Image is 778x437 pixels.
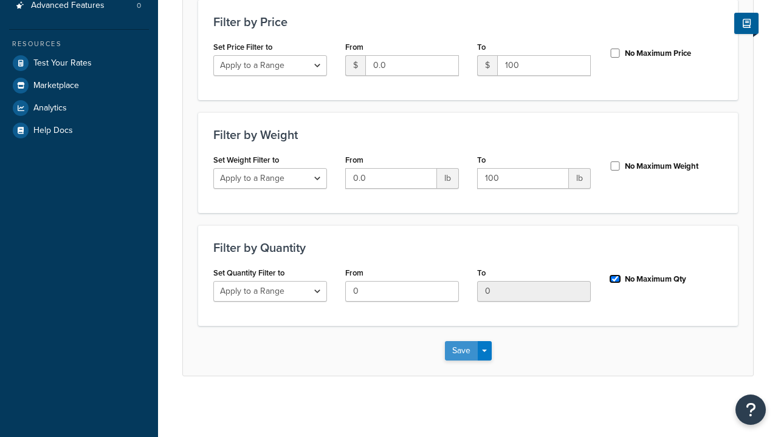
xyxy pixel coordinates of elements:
h3: Filter by Quantity [213,241,723,254]
label: Set Price Filter to [213,42,272,52]
button: Save [445,341,478,361]
label: From [345,268,363,277]
span: Advanced Features [31,1,105,11]
label: To [477,155,486,164]
label: No Maximum Price [625,48,691,59]
span: lb [569,168,591,189]
span: 0 [137,1,141,11]
label: Set Weight Filter to [213,155,279,164]
label: No Maximum Weight [625,161,698,172]
a: Help Docs [9,120,149,141]
label: From [345,42,363,52]
label: Set Quantity Filter to [213,268,284,277]
button: Show Help Docs [734,13,759,34]
label: To [477,268,486,277]
span: lb [437,168,459,189]
a: Analytics [9,97,149,119]
div: Resources [9,39,149,49]
span: Marketplace [33,81,79,91]
a: Test Your Rates [9,52,149,74]
label: No Maximum Qty [625,274,686,285]
h3: Filter by Price [213,15,723,29]
span: $ [345,55,365,76]
label: To [477,42,486,52]
a: Marketplace [9,75,149,97]
span: Help Docs [33,126,73,136]
h3: Filter by Weight [213,128,723,141]
span: Test Your Rates [33,58,92,69]
span: $ [477,55,497,76]
label: From [345,155,363,164]
button: Open Resource Center [735,395,766,425]
span: Analytics [33,103,67,113]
